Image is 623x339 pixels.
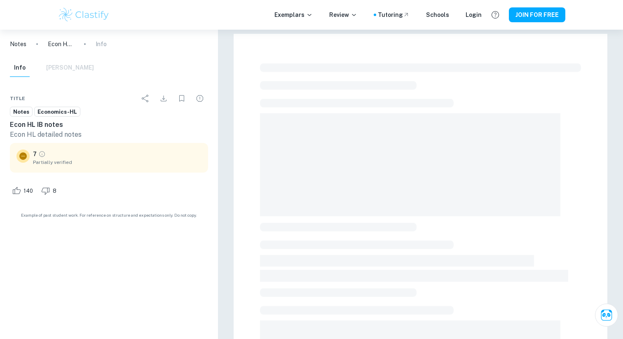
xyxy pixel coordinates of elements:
button: Ask Clai [595,304,618,327]
button: JOIN FOR FREE [509,7,565,22]
button: Help and Feedback [488,8,502,22]
span: Notes [10,108,32,116]
div: Bookmark [173,90,190,107]
p: 7 [33,150,37,159]
a: Notes [10,107,33,117]
a: Login [466,10,482,19]
span: Partially verified [33,159,201,166]
button: Info [10,59,30,77]
a: Schools [426,10,449,19]
img: Clastify logo [58,7,110,23]
div: Download [155,90,172,107]
a: Economics-HL [34,107,80,117]
span: 8 [48,187,61,195]
a: Notes [10,40,26,49]
div: Dislike [39,184,61,197]
div: Report issue [192,90,208,107]
span: Economics-HL [35,108,80,116]
p: Review [329,10,357,19]
p: Econ HL detailed notes [10,130,208,140]
span: Example of past student work. For reference on structure and expectations only. Do not copy. [10,212,208,218]
span: Title [10,95,25,102]
p: Exemplars [274,10,313,19]
a: Grade partially verified [38,150,46,158]
a: Tutoring [378,10,410,19]
div: Share [137,90,154,107]
div: Like [10,184,37,197]
span: 140 [19,187,37,195]
h6: Econ HL IB notes [10,120,208,130]
p: Info [96,40,107,49]
p: Econ HL IB notes [48,40,74,49]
